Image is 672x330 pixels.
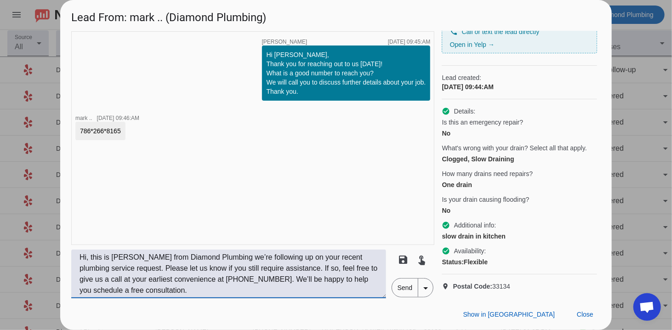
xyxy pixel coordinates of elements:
[454,246,486,256] span: Availability:
[75,115,92,121] span: mark ..
[420,283,431,294] mat-icon: arrow_drop_down
[577,311,593,318] span: Close
[463,311,555,318] span: Show in [GEOGRAPHIC_DATA]
[453,282,510,291] span: 33134
[442,169,533,178] span: How many drains need repairs?
[262,39,308,45] span: [PERSON_NAME]
[442,206,597,215] div: No
[442,118,523,127] span: Is this an emergency repair?
[442,129,597,138] div: No
[442,107,450,115] mat-icon: check_circle
[454,107,475,116] span: Details:
[392,279,418,297] span: Send
[442,247,450,255] mat-icon: check_circle
[442,180,597,189] div: One drain
[442,143,587,153] span: What's wrong with your drain? Select all that apply.
[442,258,463,266] strong: Status:
[416,254,427,265] mat-icon: touch_app
[450,28,458,36] mat-icon: phone
[442,257,597,267] div: Flexible
[267,50,426,96] div: Hi [PERSON_NAME], Thank you for reaching out to us [DATE]! What is a good number to reach you? We...
[442,73,597,82] span: Lead created:
[388,39,430,45] div: [DATE] 09:45:AM
[453,283,492,290] strong: Postal Code:
[442,232,597,241] div: slow drain in kitchen
[454,221,496,230] span: Additional info:
[442,283,453,290] mat-icon: location_on
[398,254,409,265] mat-icon: save
[450,41,494,48] a: Open in Yelp →
[633,293,661,321] div: Open chat
[442,154,597,164] div: Clogged, Slow Draining
[80,126,121,136] div: 786*266*8165
[442,221,450,229] mat-icon: check_circle
[442,195,529,204] span: Is your drain causing flooding?
[461,27,539,36] span: Call or text the lead directly
[569,306,601,323] button: Close
[97,115,139,121] div: [DATE] 09:46:AM
[456,306,562,323] button: Show in [GEOGRAPHIC_DATA]
[442,82,597,91] div: [DATE] 09:44:AM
